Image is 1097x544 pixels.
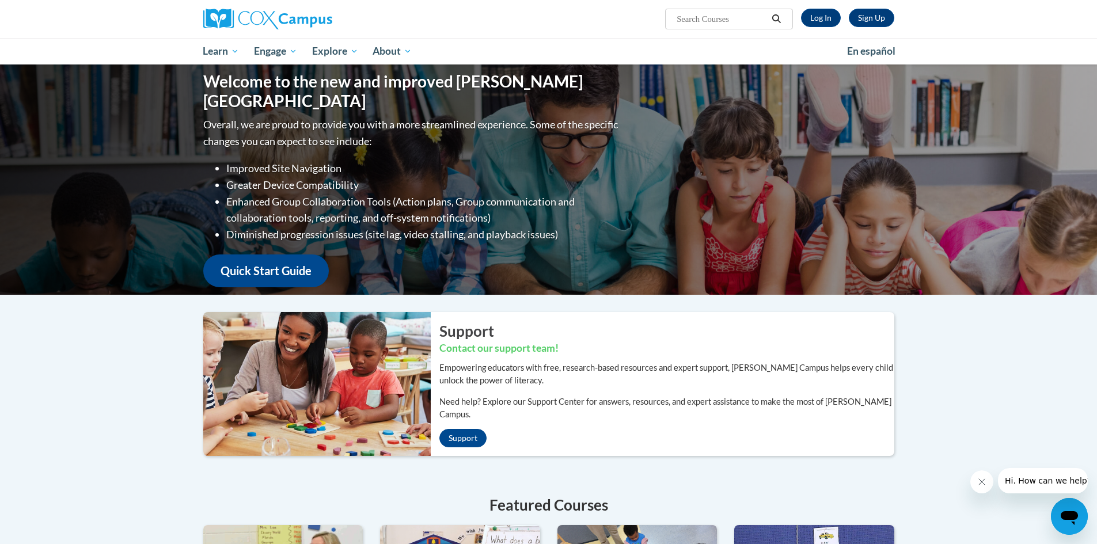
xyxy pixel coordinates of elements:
[365,38,419,64] a: About
[203,254,329,287] a: Quick Start Guide
[7,8,93,17] span: Hi. How can we help?
[439,341,894,356] h3: Contact our support team!
[801,9,841,27] a: Log In
[312,44,358,58] span: Explore
[186,38,912,64] div: Main menu
[768,12,785,26] button: Search
[439,362,894,387] p: Empowering educators with free, research-based resources and expert support, [PERSON_NAME] Campus...
[226,193,621,227] li: Enhanced Group Collaboration Tools (Action plans, Group communication and collaboration tools, re...
[203,72,621,111] h1: Welcome to the new and improved [PERSON_NAME][GEOGRAPHIC_DATA]
[849,9,894,27] a: Register
[203,9,422,29] a: Cox Campus
[847,45,895,57] span: En español
[305,38,366,64] a: Explore
[226,177,621,193] li: Greater Device Compatibility
[203,116,621,150] p: Overall, we are proud to provide you with a more streamlined experience. Some of the specific cha...
[439,429,487,447] a: Support
[203,9,332,29] img: Cox Campus
[998,468,1088,493] iframe: Message from company
[226,226,621,243] li: Diminished progression issues (site lag, video stalling, and playback issues)
[195,312,431,456] img: ...
[1051,498,1088,535] iframe: Button to launch messaging window
[439,395,894,421] p: Need help? Explore our Support Center for answers, resources, and expert assistance to make the m...
[373,44,412,58] span: About
[675,12,768,26] input: Search Courses
[970,470,993,493] iframe: Close message
[439,321,894,341] h2: Support
[254,44,297,58] span: Engage
[226,160,621,177] li: Improved Site Navigation
[196,38,247,64] a: Learn
[840,39,903,63] a: En español
[203,494,894,516] h4: Featured Courses
[246,38,305,64] a: Engage
[203,44,239,58] span: Learn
